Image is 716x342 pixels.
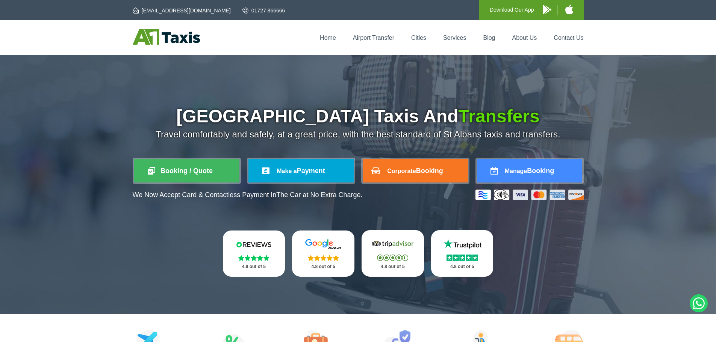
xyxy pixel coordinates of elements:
iframe: chat widget [613,325,712,342]
p: 4.8 out of 5 [439,262,485,271]
span: Make a [277,168,297,174]
span: The Car at No Extra Charge. [276,191,362,199]
img: A1 Taxis St Albans LTD [133,29,200,45]
a: [EMAIL_ADDRESS][DOMAIN_NAME] [133,7,231,14]
h1: [GEOGRAPHIC_DATA] Taxis And [133,107,584,125]
img: Stars [447,255,478,261]
img: A1 Taxis Android App [543,5,551,14]
a: Booking / Quote [134,159,239,182]
span: Manage [505,168,527,174]
a: Reviews.io Stars 4.8 out of 5 [223,231,285,277]
a: Cities [411,35,426,41]
img: Reviews.io [231,239,276,250]
img: A1 Taxis iPhone App [565,5,573,14]
a: 01727 866666 [242,7,285,14]
a: Contact Us [554,35,583,41]
p: 4.8 out of 5 [370,262,416,271]
span: Transfers [459,106,540,126]
img: Credit And Debit Cards [475,190,584,200]
a: Home [320,35,336,41]
a: Blog [483,35,495,41]
img: Tripadvisor [370,238,415,250]
a: CorporateBooking [363,159,468,182]
img: Google [301,239,346,250]
img: Stars [308,255,339,261]
a: Airport Transfer [353,35,394,41]
p: Travel comfortably and safely, at a great price, with the best standard of St Albans taxis and tr... [133,129,584,140]
a: ManageBooking [477,159,582,182]
p: We Now Accept Card & Contactless Payment In [133,191,363,199]
a: Trustpilot Stars 4.8 out of 5 [431,230,493,277]
a: Google Stars 4.8 out of 5 [292,231,354,277]
span: Corporate [387,168,416,174]
p: 4.8 out of 5 [300,262,346,271]
img: Stars [238,255,269,261]
a: Tripadvisor Stars 4.8 out of 5 [362,230,424,277]
a: About Us [512,35,537,41]
p: Download Our App [490,5,534,15]
a: Services [443,35,466,41]
a: Make aPayment [248,159,354,182]
img: Stars [377,255,408,261]
p: 4.8 out of 5 [231,262,277,271]
img: Trustpilot [440,238,485,250]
